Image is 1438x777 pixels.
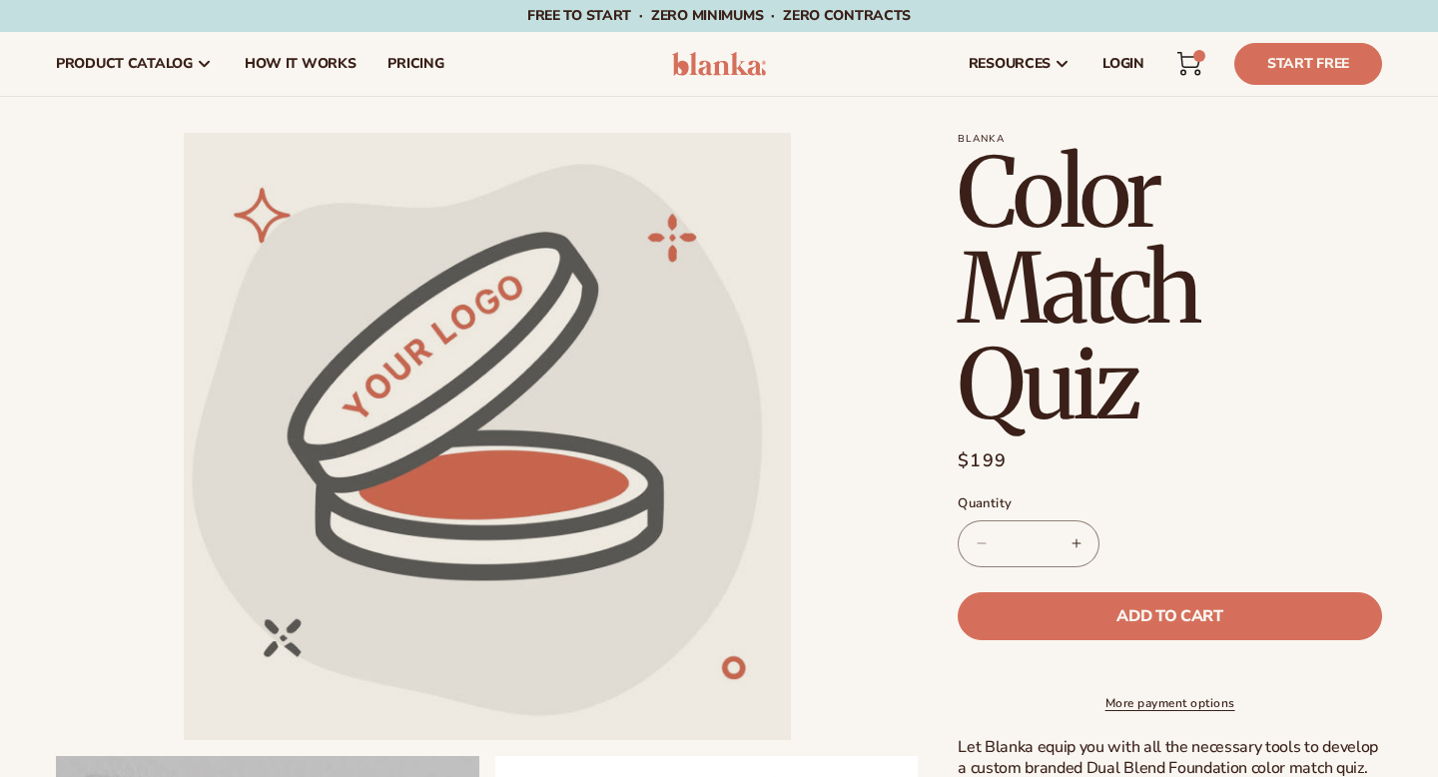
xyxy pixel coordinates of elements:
[953,32,1086,96] a: resources
[56,56,193,72] span: product catalog
[1116,608,1222,624] span: Add to cart
[1198,50,1199,62] span: 3
[958,145,1382,432] h1: Color Match Quiz
[672,52,767,76] img: logo
[958,694,1382,712] a: More payment options
[40,32,229,96] a: product catalog
[1102,56,1144,72] span: LOGIN
[958,447,1007,474] span: $199
[387,56,443,72] span: pricing
[969,56,1051,72] span: resources
[1086,32,1160,96] a: LOGIN
[958,494,1382,514] label: Quantity
[229,32,372,96] a: How It Works
[527,6,911,25] span: Free to start · ZERO minimums · ZERO contracts
[371,32,459,96] a: pricing
[245,56,357,72] span: How It Works
[958,592,1382,640] button: Add to cart
[1234,43,1382,85] a: Start Free
[958,133,1382,145] p: Blanka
